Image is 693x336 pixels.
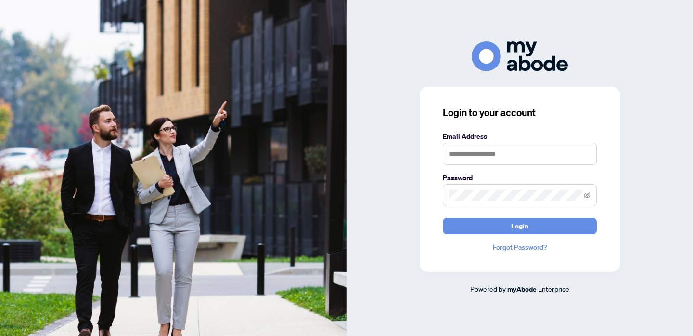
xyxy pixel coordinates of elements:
[507,284,537,295] a: myAbode
[443,106,597,120] h3: Login to your account
[443,218,597,234] button: Login
[511,218,528,234] span: Login
[443,173,597,183] label: Password
[443,242,597,253] a: Forgot Password?
[443,131,597,142] label: Email Address
[538,284,569,293] span: Enterprise
[584,192,590,199] span: eye-invisible
[472,41,568,71] img: ma-logo
[470,284,506,293] span: Powered by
